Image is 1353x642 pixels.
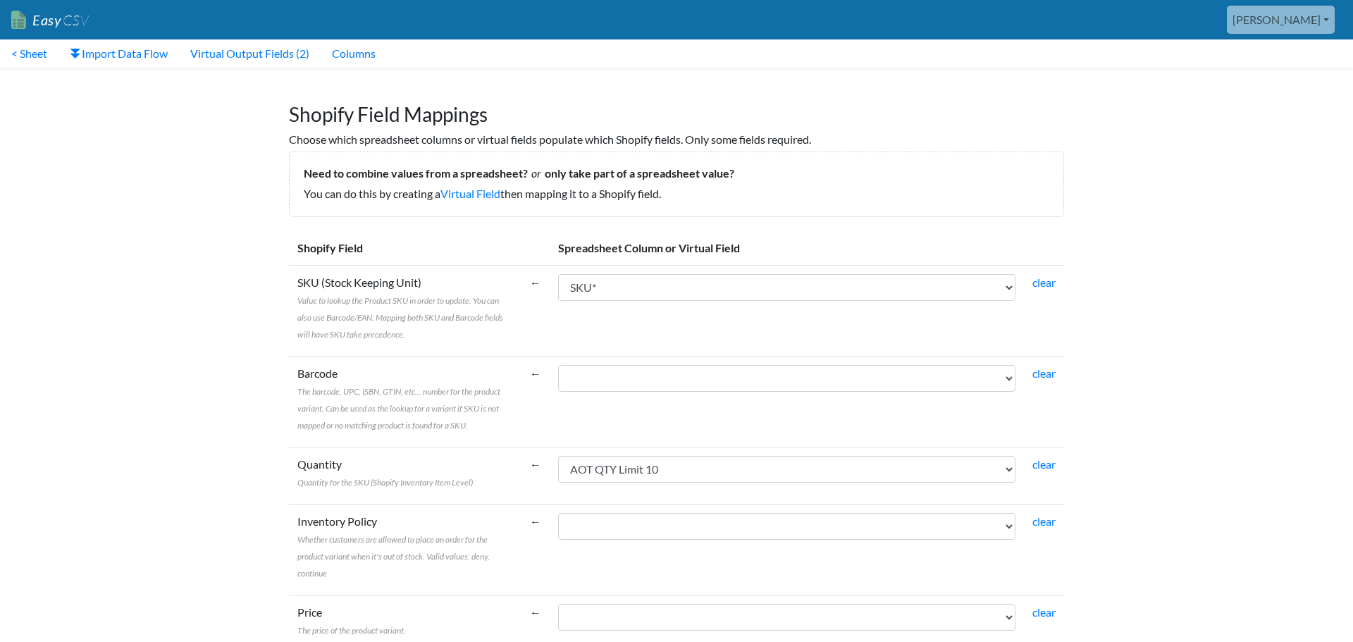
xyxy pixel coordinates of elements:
th: Spreadsheet Column or Virtual Field [550,231,1064,266]
a: Virtual Field [440,187,500,200]
label: Inventory Policy [297,513,513,581]
a: clear [1032,514,1056,528]
th: Shopify Field [289,231,521,266]
span: Whether customers are allowed to place an order for the product variant when it's out of stock. V... [297,534,490,579]
a: Import Data Flow [58,39,179,68]
span: CSV [61,11,89,29]
label: Price [297,604,406,638]
td: ← [521,356,550,447]
h6: Choose which spreadsheet columns or virtual fields populate which Shopify fields. Only some field... [289,132,1064,146]
td: ← [521,265,550,356]
span: The price of the product variant. [297,625,406,636]
label: Quantity [297,456,473,490]
h1: Shopify Field Mappings [289,89,1064,127]
span: Value to lookup the Product SKU in order to update. You can also use Barcode/EAN. Mapping both SK... [297,295,503,340]
span: Quantity for the SKU (Shopify Inventory Item Level) [297,477,473,488]
td: ← [521,504,550,595]
a: EasyCSV [11,6,89,35]
a: clear [1032,366,1056,380]
p: You can do this by creating a then mapping it to a Shopify field. [304,185,1049,202]
h5: Need to combine values from a spreadsheet? only take part of a spreadsheet value? [304,166,1049,180]
span: The barcode, UPC, ISBN, GTIN, etc... number for the product variant. Can be used as the lookup fo... [297,386,500,431]
a: Columns [321,39,387,68]
i: or [528,166,545,180]
a: clear [1032,276,1056,289]
label: Barcode [297,365,513,433]
label: SKU (Stock Keeping Unit) [297,274,513,342]
a: Virtual Output Fields (2) [179,39,321,68]
a: clear [1032,457,1056,471]
a: [PERSON_NAME] [1227,6,1335,34]
a: clear [1032,605,1056,619]
td: ← [521,447,550,504]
